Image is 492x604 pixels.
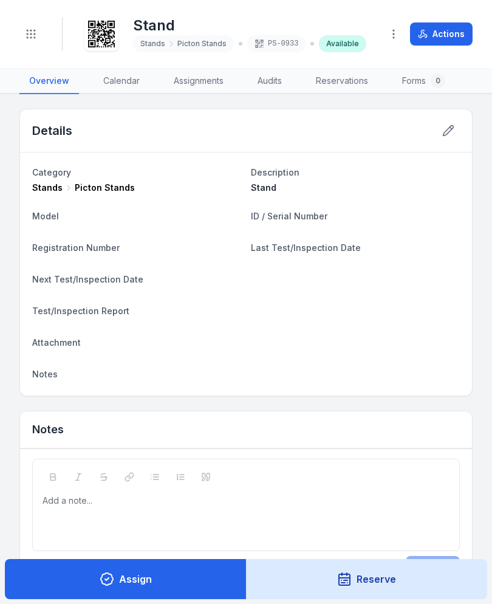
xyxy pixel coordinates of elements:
h2: Details [32,122,72,139]
span: Description [251,167,299,177]
a: Overview [19,69,79,94]
a: Calendar [94,69,149,94]
a: Audits [248,69,292,94]
div: Available [319,35,366,52]
a: Forms0 [392,69,455,94]
h3: Notes [32,421,64,438]
span: Notes [32,369,58,379]
span: Registration Number [32,242,120,253]
button: Actions [410,22,473,46]
button: Toggle navigation [19,22,43,46]
h1: Stand [133,16,366,35]
div: 0 [431,74,445,88]
a: Reservations [306,69,378,94]
span: ID / Serial Number [251,211,327,221]
span: Picton Stands [177,39,227,49]
span: Next Test/Inspection Date [32,274,143,284]
button: Assign [5,559,247,599]
span: Category [32,167,71,177]
span: Picton Stands [75,182,135,194]
span: Stand [251,182,276,193]
span: Test/Inspection Report [32,306,129,316]
span: Stands [32,182,63,194]
a: Assignments [164,69,233,94]
span: Attachment [32,337,81,348]
div: PS-0933 [247,35,306,52]
span: Stands [140,39,165,49]
button: Reserve [246,559,488,599]
span: Model [32,211,59,221]
span: Last Test/Inspection Date [251,242,361,253]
